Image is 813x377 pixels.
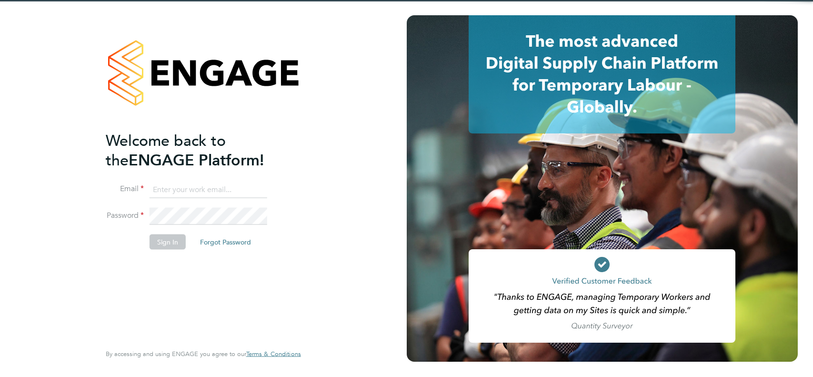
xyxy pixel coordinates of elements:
[106,211,144,221] label: Password
[192,234,259,250] button: Forgot Password
[150,181,267,198] input: Enter your work email...
[150,234,186,250] button: Sign In
[246,350,301,358] a: Terms & Conditions
[106,131,291,170] h2: ENGAGE Platform!
[106,131,226,169] span: Welcome back to the
[106,350,301,358] span: By accessing and using ENGAGE you agree to our
[106,184,144,194] label: Email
